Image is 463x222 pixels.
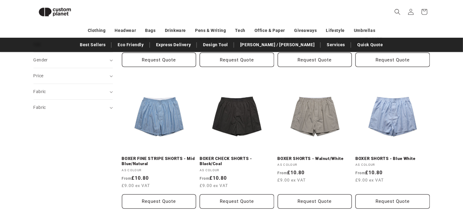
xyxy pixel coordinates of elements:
[278,194,352,209] button: Request Quote
[355,156,430,161] a: BOXER SHORTS - Blue White
[145,25,155,36] a: Bags
[355,53,430,67] button: Request Quote
[122,53,196,67] button: Request Quote
[294,25,317,36] a: Giveaways
[200,194,274,209] button: Request Quote
[122,194,196,209] button: Request Quote
[115,25,136,36] a: Headwear
[34,84,113,99] summary: Fabric (0 selected)
[34,68,113,84] summary: Price
[326,25,345,36] a: Lifestyle
[255,25,285,36] a: Office & Paper
[34,105,46,110] span: Fabric
[200,156,274,167] a: BOXER CHECK SHORTS - Black/Coal
[34,73,44,78] span: Price
[195,25,226,36] a: Pens & Writing
[235,25,245,36] a: Tech
[324,40,348,50] a: Services
[433,193,463,222] iframe: Chat Widget
[34,2,76,22] img: Custom Planet
[165,25,186,36] a: Drinkware
[122,156,196,167] a: BOXER FINE STRIPE SHORTS - Mid Blue/Natural
[200,40,231,50] a: Design Tool
[77,40,109,50] a: Best Sellers
[278,53,352,67] button: Request Quote
[355,194,430,209] button: Request Quote
[34,100,113,115] summary: Fabric (0 selected)
[237,40,318,50] a: [PERSON_NAME] / [PERSON_NAME]
[278,156,352,161] a: BOXER SHORTS - Walnut/White
[391,5,404,19] summary: Search
[153,40,194,50] a: Express Delivery
[34,57,48,62] span: Gender
[354,25,375,36] a: Umbrellas
[88,25,106,36] a: Clothing
[200,53,274,67] button: Request Quote
[34,52,113,68] summary: Gender (0 selected)
[115,40,147,50] a: Eco Friendly
[354,40,386,50] a: Quick Quote
[34,89,46,94] span: Fabric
